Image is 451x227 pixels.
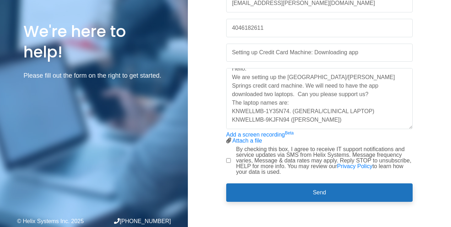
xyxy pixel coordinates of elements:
[285,131,294,135] sup: Beta
[226,183,413,202] button: Send
[226,19,413,37] input: Phone Number
[337,163,373,169] a: Privacy Policy
[236,146,413,175] label: By checking this box, I agree to receive IT support notifications and service updates via SMS fro...
[94,218,171,224] div: [PHONE_NUMBER]
[23,71,164,81] p: Please fill out the form on the right to get started.
[232,138,262,144] a: Attach a file
[226,44,413,62] input: Subject
[226,132,294,138] a: Add a screen recordingBeta
[23,21,164,62] h1: We're here to help!
[17,218,94,224] div: © Helix Systems Inc. 2025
